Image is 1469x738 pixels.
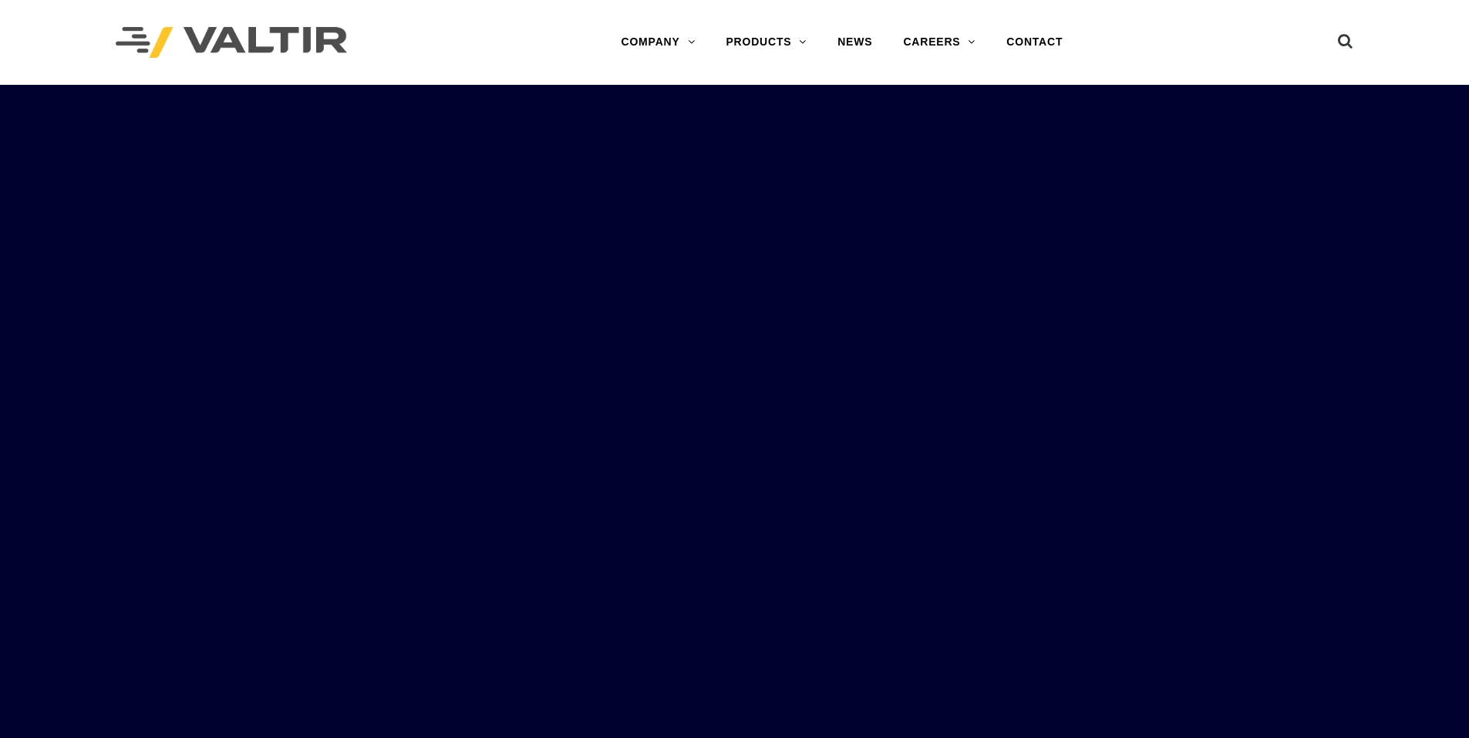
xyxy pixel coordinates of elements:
[605,27,710,58] a: COMPANY
[116,27,347,59] img: Valtir
[888,27,991,58] a: CAREERS
[710,27,822,58] a: PRODUCTS
[822,27,888,58] a: NEWS
[991,27,1078,58] a: CONTACT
